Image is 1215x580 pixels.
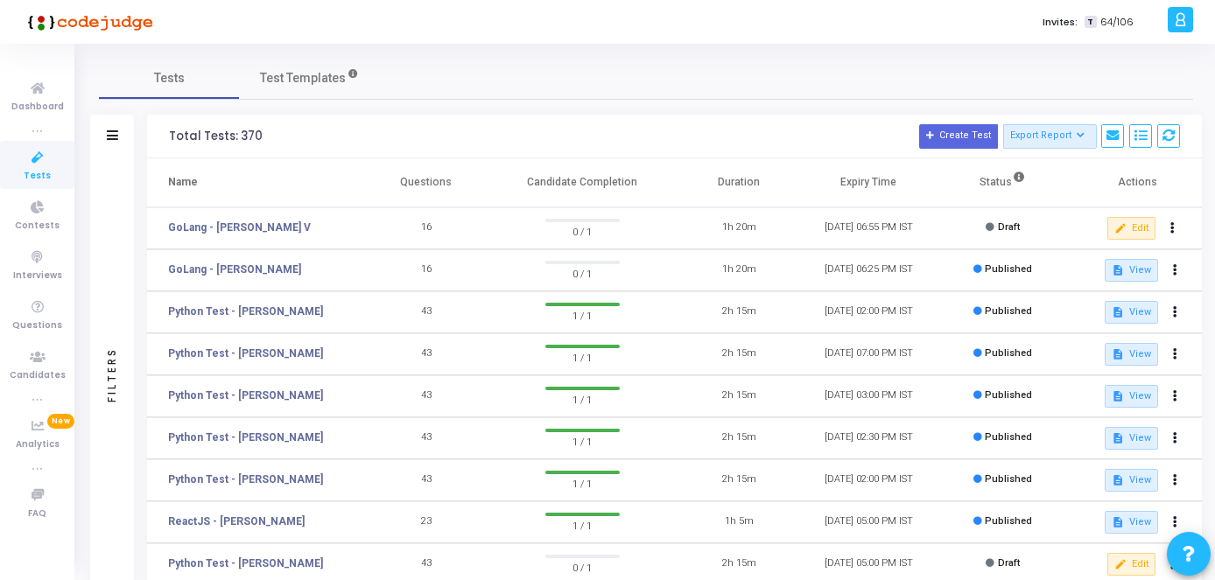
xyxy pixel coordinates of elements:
td: 43 [362,459,491,501]
a: GoLang - [PERSON_NAME] V [168,220,311,235]
span: Interviews [13,269,62,283]
a: Python Test - [PERSON_NAME] [168,346,323,361]
td: 43 [362,417,491,459]
span: Published [985,389,1032,401]
button: View [1105,427,1158,450]
button: View [1105,385,1158,408]
span: 0 / 1 [545,222,619,240]
mat-icon: description [1112,474,1124,486]
td: 2h 15m [674,333,804,375]
mat-icon: description [1112,390,1124,402]
td: 43 [362,375,491,417]
td: [DATE] 03:00 PM IST [804,375,933,417]
a: Python Test - [PERSON_NAME] [168,304,323,319]
span: Questions [12,318,62,333]
button: Edit [1107,553,1155,576]
span: 1 / 1 [545,474,619,492]
span: Published [985,305,1032,317]
button: Export Report [1003,124,1097,149]
th: Duration [674,158,804,207]
button: Create Test [919,124,998,149]
span: Test Templates [260,69,346,87]
a: Python Test - [PERSON_NAME] [168,556,323,571]
th: Questions [362,158,491,207]
td: 16 [362,249,491,291]
span: Published [985,473,1032,485]
td: [DATE] 02:00 PM IST [804,291,933,333]
a: Python Test - [PERSON_NAME] [168,430,323,445]
td: [DATE] 02:00 PM IST [804,459,933,501]
mat-icon: edit [1114,222,1127,234]
span: Contests [15,219,60,234]
img: logo [22,4,153,39]
span: Published [985,263,1032,275]
td: 43 [362,333,491,375]
mat-icon: description [1112,516,1124,528]
td: 1h 5m [674,501,804,543]
label: Invites: [1043,15,1078,30]
button: View [1105,511,1158,534]
span: T [1085,16,1096,29]
span: 1 / 1 [545,306,619,324]
span: New [47,414,74,429]
span: 64/106 [1100,15,1134,30]
td: 2h 15m [674,417,804,459]
th: Name [147,158,362,207]
td: 2h 15m [674,459,804,501]
td: 16 [362,207,491,249]
span: Dashboard [11,100,64,115]
span: Tests [154,69,185,87]
span: Published [985,515,1032,527]
span: 1 / 1 [545,390,619,408]
mat-icon: description [1112,348,1124,360]
td: [DATE] 07:00 PM IST [804,333,933,375]
button: Edit [1107,217,1155,240]
td: 2h 15m [674,291,804,333]
span: Published [985,347,1032,359]
td: [DATE] 02:30 PM IST [804,417,933,459]
div: Total Tests: 370 [169,129,263,143]
mat-icon: description [1112,432,1124,444]
button: View [1105,259,1158,282]
span: 0 / 1 [545,264,619,282]
td: [DATE] 05:00 PM IST [804,501,933,543]
button: View [1105,469,1158,492]
td: [DATE] 06:55 PM IST [804,207,933,249]
span: Published [985,431,1032,443]
mat-icon: edit [1114,558,1127,570]
span: Draft [998,221,1020,233]
td: 2h 15m [674,375,804,417]
span: 1 / 1 [545,348,619,366]
span: 0 / 1 [545,558,619,576]
span: Candidates [10,368,66,383]
th: Candidate Completion [491,158,674,207]
td: 43 [362,291,491,333]
button: View [1105,301,1158,324]
th: Status [934,158,1072,207]
td: 23 [362,501,491,543]
td: 1h 20m [674,249,804,291]
mat-icon: description [1112,306,1124,318]
span: 1 / 1 [545,516,619,534]
mat-icon: description [1112,264,1124,276]
span: 1 / 1 [545,432,619,450]
th: Actions [1072,158,1202,207]
a: ReactJS - [PERSON_NAME] [168,514,305,529]
span: Analytics [16,437,60,452]
span: Draft [998,557,1020,569]
button: View [1105,343,1158,366]
td: 1h 20m [674,207,804,249]
span: FAQ [28,507,46,521]
a: Python Test - [PERSON_NAME] [168,388,323,403]
div: Filters [104,278,120,471]
a: GoLang - [PERSON_NAME] [168,262,301,277]
th: Expiry Time [804,158,933,207]
a: Python Test - [PERSON_NAME] [168,472,323,487]
td: [DATE] 06:25 PM IST [804,249,933,291]
span: Tests [24,169,51,184]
